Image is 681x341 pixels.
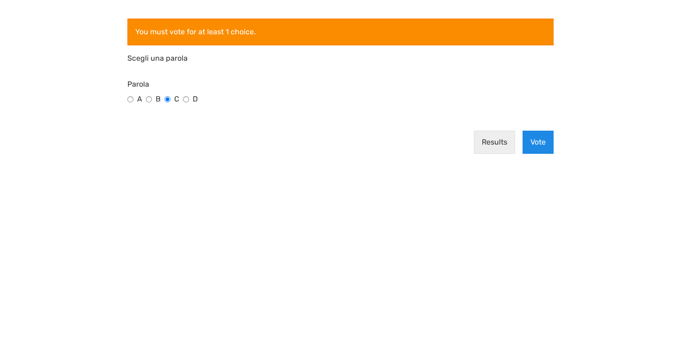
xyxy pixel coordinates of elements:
label: D [193,94,198,108]
p: Scegli una parola [127,53,554,64]
label: Parola [127,79,554,94]
button: Results [474,131,515,154]
label: C [174,94,179,108]
button: Vote [523,131,554,154]
label: B [156,94,161,108]
label: A [137,94,142,108]
div: You must vote for at least 1 choice. [127,19,554,45]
